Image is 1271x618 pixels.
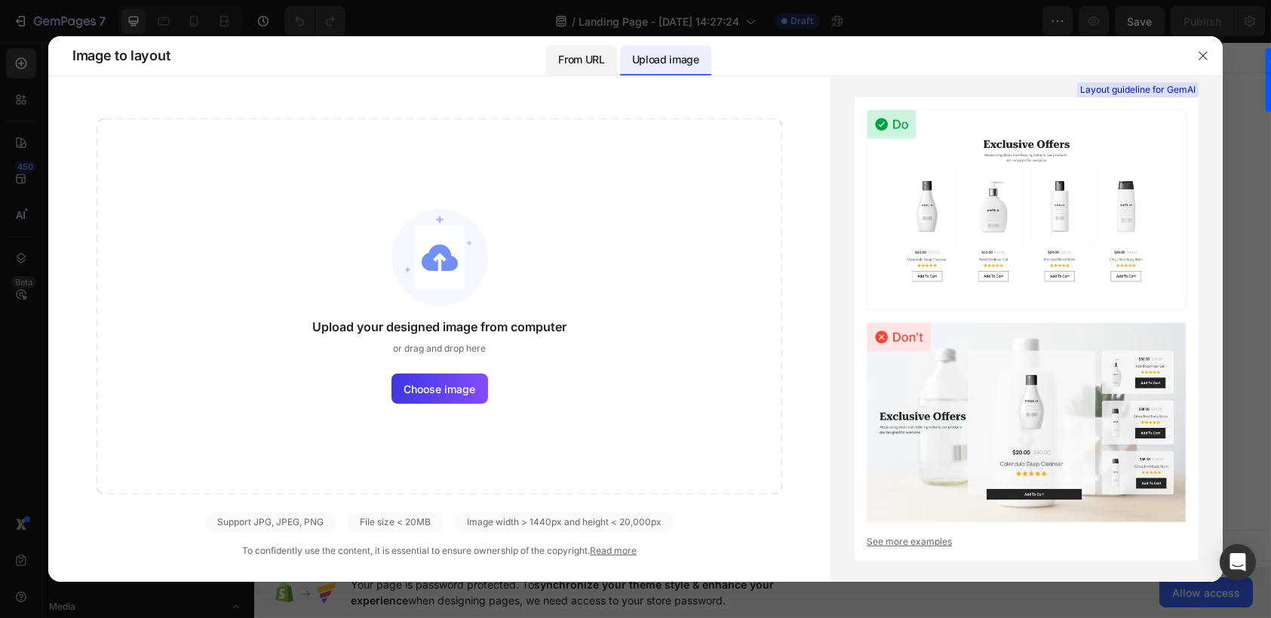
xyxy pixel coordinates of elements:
div: Image width > 1440px and height < 20,000px [455,512,674,532]
span: Image to layout [72,47,170,65]
button: Add sections [399,297,502,327]
span: Choose image [404,381,475,397]
div: To confidently use the content, it is essential to ensure ownership of the copyright. [97,544,782,558]
div: Support JPG, JPEG, PNG [205,512,336,532]
a: See more examples [867,535,1187,549]
div: Start with Generating from URL or image [407,381,610,393]
div: File size < 20MB [348,512,443,532]
span: or drag and drop here [393,342,486,355]
span: Upload your designed image from computer [312,318,566,336]
div: Open Intercom Messenger [1220,544,1256,580]
p: Upload image [632,51,699,69]
p: From URL [558,51,604,69]
a: Read more [590,545,637,556]
div: Start with Sections from sidebar [417,266,600,284]
span: Layout guideline for GemAI [1080,83,1196,97]
button: Add elements [511,297,618,327]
